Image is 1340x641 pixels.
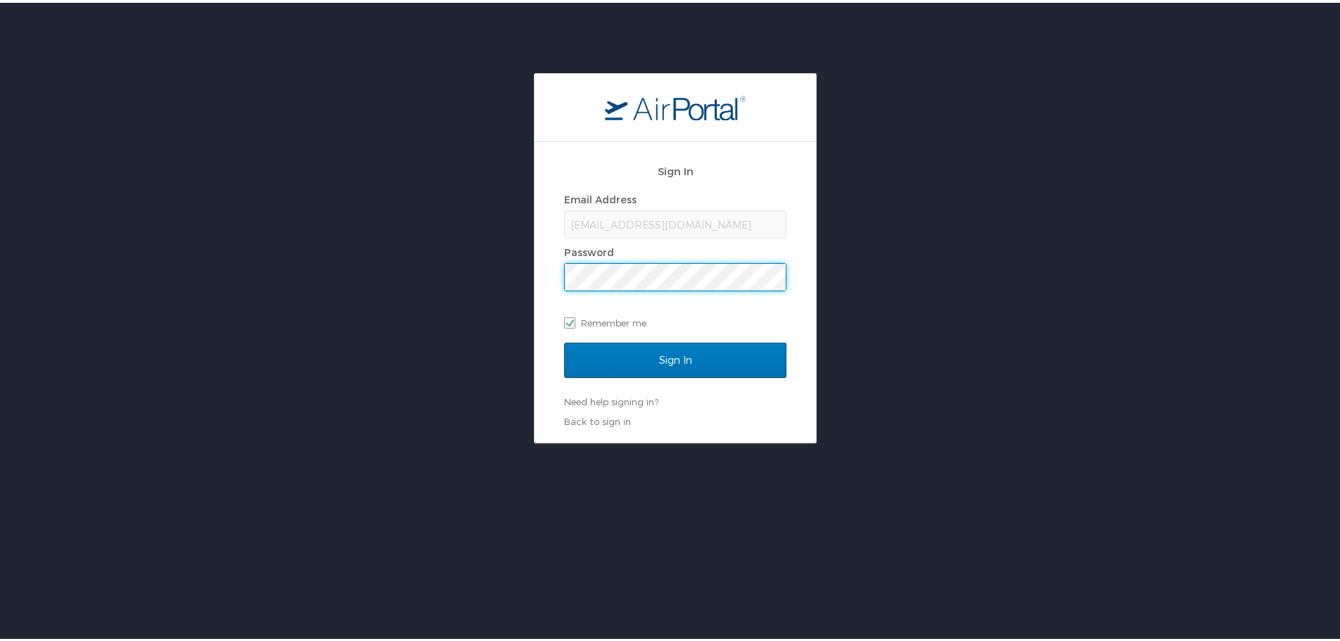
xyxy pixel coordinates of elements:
[564,393,658,405] a: Need help signing in?
[564,191,637,203] label: Email Address
[564,340,786,375] input: Sign In
[564,243,614,255] label: Password
[564,310,786,331] label: Remember me
[605,92,746,118] img: logo
[564,160,786,177] h2: Sign In
[564,413,631,424] a: Back to sign in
